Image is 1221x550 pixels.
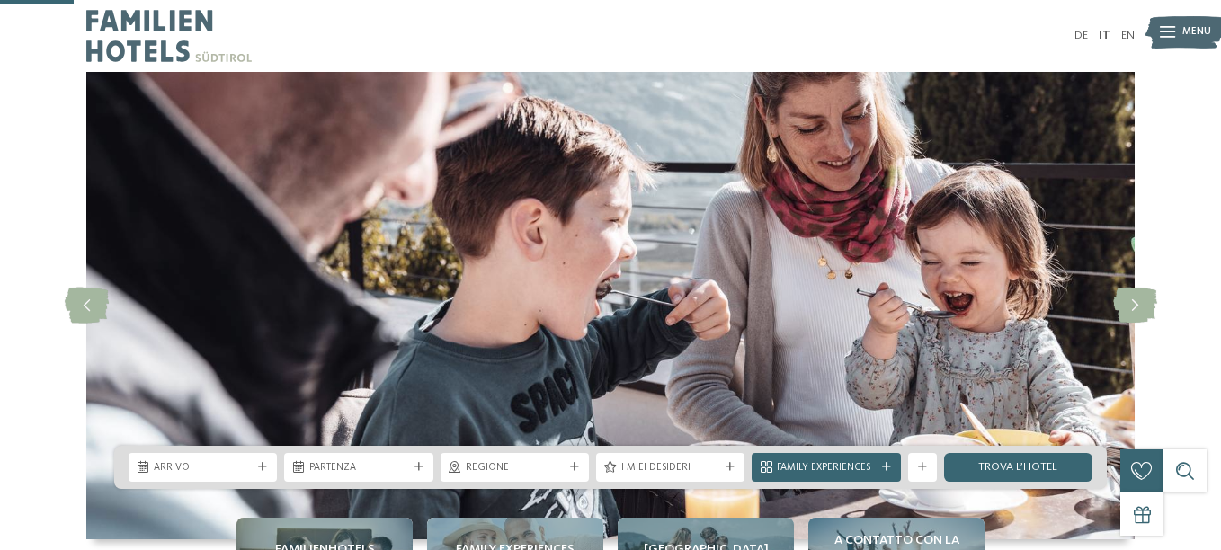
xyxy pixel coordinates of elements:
[1182,25,1211,40] span: Menu
[777,461,875,475] span: Family Experiences
[309,461,407,475] span: Partenza
[86,72,1135,539] img: Family hotel in Trentino Alto Adige: la vacanza ideale per grandi e piccini
[1121,30,1135,41] a: EN
[944,453,1092,482] a: trova l’hotel
[154,461,252,475] span: Arrivo
[1074,30,1088,41] a: DE
[466,461,564,475] span: Regione
[1099,30,1110,41] a: IT
[621,461,719,475] span: I miei desideri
